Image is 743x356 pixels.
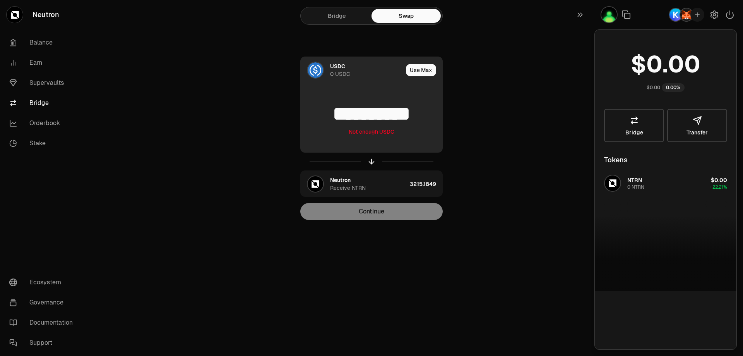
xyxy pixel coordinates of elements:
[301,171,442,197] button: NTRN LogoNeutronReceive NTRN3215.1849
[330,184,366,192] div: Receive NTRN
[687,130,708,135] span: Transfer
[308,62,323,78] img: USDC Logo
[604,109,664,142] a: Bridge
[3,313,84,333] a: Documentation
[680,8,693,22] img: MetaMask
[3,33,84,53] a: Balance
[3,133,84,153] a: Stake
[330,70,350,78] div: 0 USDC
[3,333,84,353] a: Support
[601,6,618,23] img: abyokh88@gmail.com
[410,171,442,197] div: 3215.1849
[625,130,643,135] span: Bridge
[604,155,628,165] div: Tokens
[3,113,84,133] a: Orderbook
[3,93,84,113] a: Bridge
[662,83,685,92] div: 0.00%
[371,9,441,23] a: Swap
[3,73,84,93] a: Supervaults
[330,62,345,70] div: USDC
[3,292,84,313] a: Governance
[301,57,403,83] div: USDC LogoUSDC0 USDC
[349,128,394,136] div: Not enough USDC
[647,84,660,91] div: $0.00
[302,9,371,23] a: Bridge
[406,64,436,76] button: Use Max
[330,176,351,184] div: Neutron
[667,109,727,142] button: Transfer
[308,176,323,192] img: NTRN Logo
[3,53,84,73] a: Earn
[301,171,407,197] div: NTRN LogoNeutronReceive NTRN
[3,272,84,292] a: Ecosystem
[669,8,683,22] img: Keplr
